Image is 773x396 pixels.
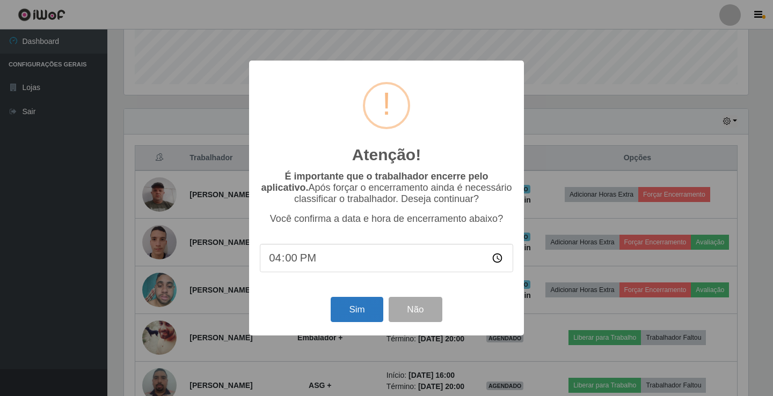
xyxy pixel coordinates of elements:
[261,171,488,193] b: É importante que o trabalhador encerre pelo aplicativo.
[260,171,513,205] p: Após forçar o encerramento ainda é necessário classificar o trabalhador. Deseja continuar?
[331,297,383,322] button: Sim
[260,213,513,225] p: Você confirma a data e hora de encerramento abaixo?
[352,145,421,165] h2: Atenção!
[389,297,442,322] button: Não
